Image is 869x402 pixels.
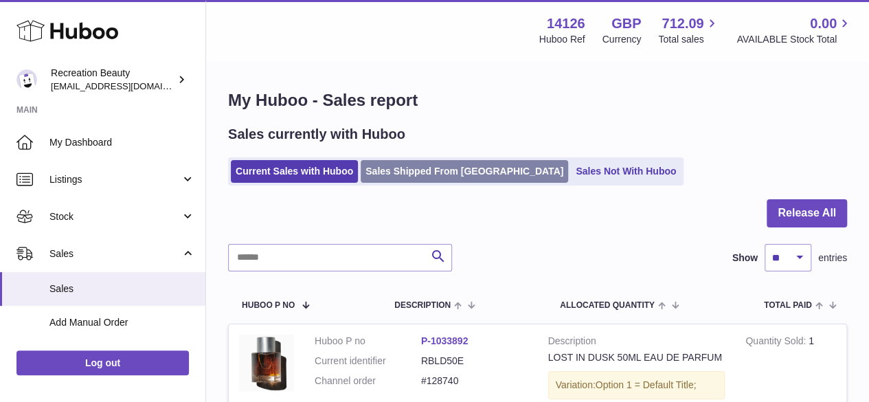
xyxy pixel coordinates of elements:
[394,301,451,310] span: Description
[421,355,528,368] dd: RBLD50E
[242,301,295,310] span: Huboo P no
[767,199,847,227] button: Release All
[548,335,725,351] strong: Description
[560,301,655,310] span: ALLOCATED Quantity
[745,335,809,350] strong: Quantity Sold
[810,14,837,33] span: 0.00
[736,33,853,46] span: AVAILABLE Stock Total
[539,33,585,46] div: Huboo Ref
[49,316,195,329] span: Add Manual Order
[49,210,181,223] span: Stock
[16,350,189,375] a: Log out
[602,33,642,46] div: Currency
[228,125,405,144] h2: Sales currently with Huboo
[239,335,294,391] img: LostInDusk50ml.jpg
[315,375,421,388] dt: Channel order
[51,80,202,91] span: [EMAIL_ADDRESS][DOMAIN_NAME]
[315,335,421,348] dt: Huboo P no
[732,252,758,265] label: Show
[548,371,725,399] div: Variation:
[658,14,719,46] a: 712.09 Total sales
[764,301,812,310] span: Total paid
[421,335,469,346] a: P-1033892
[596,379,697,390] span: Option 1 = Default Title;
[421,375,528,388] dd: #128740
[231,160,358,183] a: Current Sales with Huboo
[611,14,641,33] strong: GBP
[51,67,174,93] div: Recreation Beauty
[547,14,585,33] strong: 14126
[361,160,568,183] a: Sales Shipped From [GEOGRAPHIC_DATA]
[49,247,181,260] span: Sales
[736,14,853,46] a: 0.00 AVAILABLE Stock Total
[49,282,195,295] span: Sales
[571,160,681,183] a: Sales Not With Huboo
[228,89,847,111] h1: My Huboo - Sales report
[658,33,719,46] span: Total sales
[16,69,37,90] img: internalAdmin-14126@internal.huboo.com
[662,14,703,33] span: 712.09
[818,252,847,265] span: entries
[49,173,181,186] span: Listings
[315,355,421,368] dt: Current identifier
[49,136,195,149] span: My Dashboard
[548,351,725,364] div: LOST IN DUSK 50ML EAU DE PARFUM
